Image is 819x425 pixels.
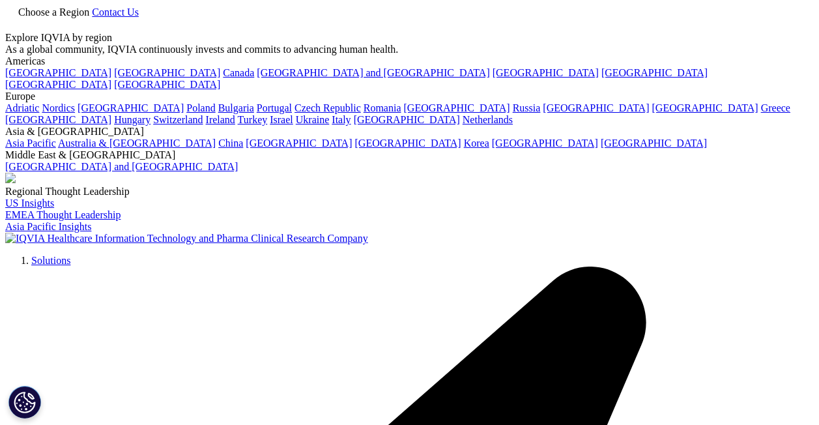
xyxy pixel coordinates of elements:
span: Choose a Region [18,7,89,18]
a: Russia [513,102,541,113]
a: [GEOGRAPHIC_DATA] [404,102,510,113]
a: Ireland [206,114,235,125]
a: Australia & [GEOGRAPHIC_DATA] [58,138,216,149]
a: Bulgaria [218,102,254,113]
a: [GEOGRAPHIC_DATA] and [GEOGRAPHIC_DATA] [5,161,238,172]
img: IQVIA Healthcare Information Technology and Pharma Clinical Research Company [5,233,368,244]
div: Americas [5,55,814,67]
a: Korea [464,138,489,149]
a: [GEOGRAPHIC_DATA] [78,102,184,113]
img: 2093_analyzing-data-using-big-screen-display-and-laptop.png [5,173,16,183]
a: [GEOGRAPHIC_DATA] [492,138,598,149]
a: Contact Us [92,7,139,18]
a: [GEOGRAPHIC_DATA] [493,67,599,78]
a: Asia Pacific [5,138,56,149]
a: Netherlands [463,114,513,125]
a: China [218,138,243,149]
a: [GEOGRAPHIC_DATA] [601,138,707,149]
a: [GEOGRAPHIC_DATA] [354,114,460,125]
a: EMEA Thought Leadership [5,209,121,220]
a: Romania [364,102,401,113]
a: Switzerland [153,114,203,125]
a: Greece [761,102,790,113]
a: Canada [223,67,254,78]
a: [GEOGRAPHIC_DATA] [355,138,461,149]
a: Adriatic [5,102,39,113]
a: [GEOGRAPHIC_DATA] [5,114,111,125]
div: Explore IQVIA by region [5,32,814,44]
a: Nordics [42,102,75,113]
div: Middle East & [GEOGRAPHIC_DATA] [5,149,814,161]
a: [GEOGRAPHIC_DATA] [601,67,708,78]
a: Hungary [114,114,151,125]
div: Europe [5,91,814,102]
a: Czech Republic [295,102,361,113]
a: [GEOGRAPHIC_DATA] [5,79,111,90]
div: As a global community, IQVIA continuously invests and commits to advancing human health. [5,44,814,55]
a: [GEOGRAPHIC_DATA] [246,138,352,149]
div: Regional Thought Leadership [5,186,814,198]
a: Turkey [238,114,268,125]
a: [GEOGRAPHIC_DATA] [543,102,649,113]
a: Asia Pacific Insights [5,221,91,232]
a: Portugal [257,102,292,113]
button: Cookies Settings [8,386,41,418]
a: [GEOGRAPHIC_DATA] [5,67,111,78]
div: Asia & [GEOGRAPHIC_DATA] [5,126,814,138]
a: Israel [270,114,293,125]
a: Ukraine [296,114,330,125]
a: Solutions [31,255,70,266]
a: Italy [332,114,351,125]
a: [GEOGRAPHIC_DATA] [652,102,758,113]
a: [GEOGRAPHIC_DATA] and [GEOGRAPHIC_DATA] [257,67,489,78]
a: Poland [186,102,215,113]
a: [GEOGRAPHIC_DATA] [114,67,220,78]
a: [GEOGRAPHIC_DATA] [114,79,220,90]
a: US Insights [5,198,54,209]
